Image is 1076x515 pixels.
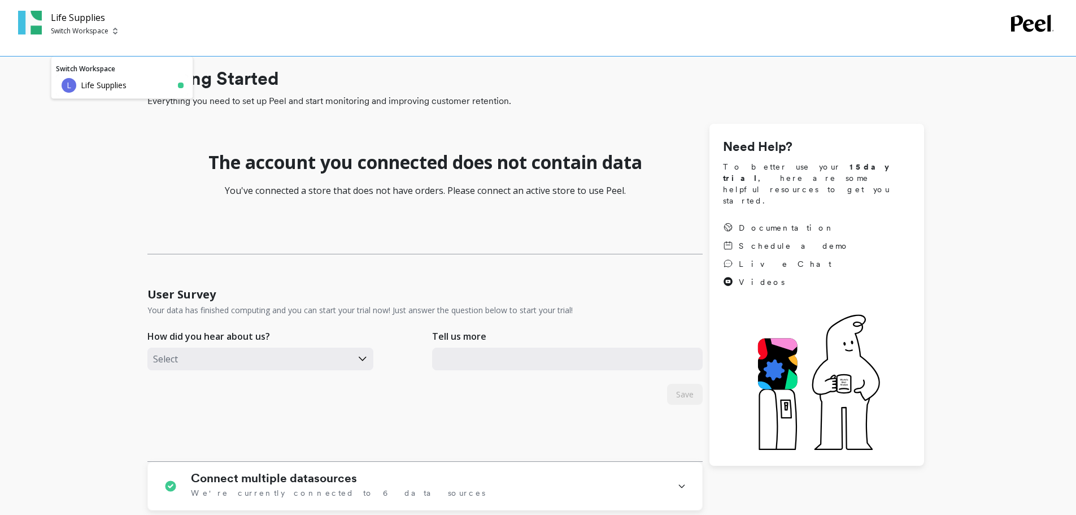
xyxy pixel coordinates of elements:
[432,330,486,343] p: Tell us more
[723,222,850,233] a: Documentation
[723,161,911,206] span: To better use your , here are some helpful resources to get you started.
[191,487,485,499] span: We're currently connected to 6 data sources
[51,11,117,24] p: Life Supplies
[18,11,42,34] img: Team Profile
[147,287,216,302] h1: User Survey
[739,276,785,288] span: Videos
[147,305,573,316] p: Your data has finished computing and you can start your trial now! Just answer the question below...
[723,162,899,183] strong: 15 day trial
[723,137,911,157] h1: Need Help?
[147,330,270,343] p: How did you hear about us?
[739,222,835,233] span: Documentation
[147,94,924,108] span: Everything you need to set up Peel and start monitoring and improving customer retention.
[208,151,642,174] h1: The account you connected does not contain data
[81,80,127,91] p: Life Supplies
[147,65,924,92] h1: Getting Started
[191,471,357,485] h1: Connect multiple datasources
[723,276,850,288] a: Videos
[113,27,117,36] img: picker
[739,240,850,252] span: Schedule a demo
[147,184,703,197] p: You've connected a store that does not have orders. Please connect an active store to use Peel.
[723,240,850,252] a: Schedule a demo
[51,27,108,36] p: Switch Workspace
[62,78,76,93] div: L
[739,258,831,270] span: Live Chat
[56,64,115,73] a: Switch Workspace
